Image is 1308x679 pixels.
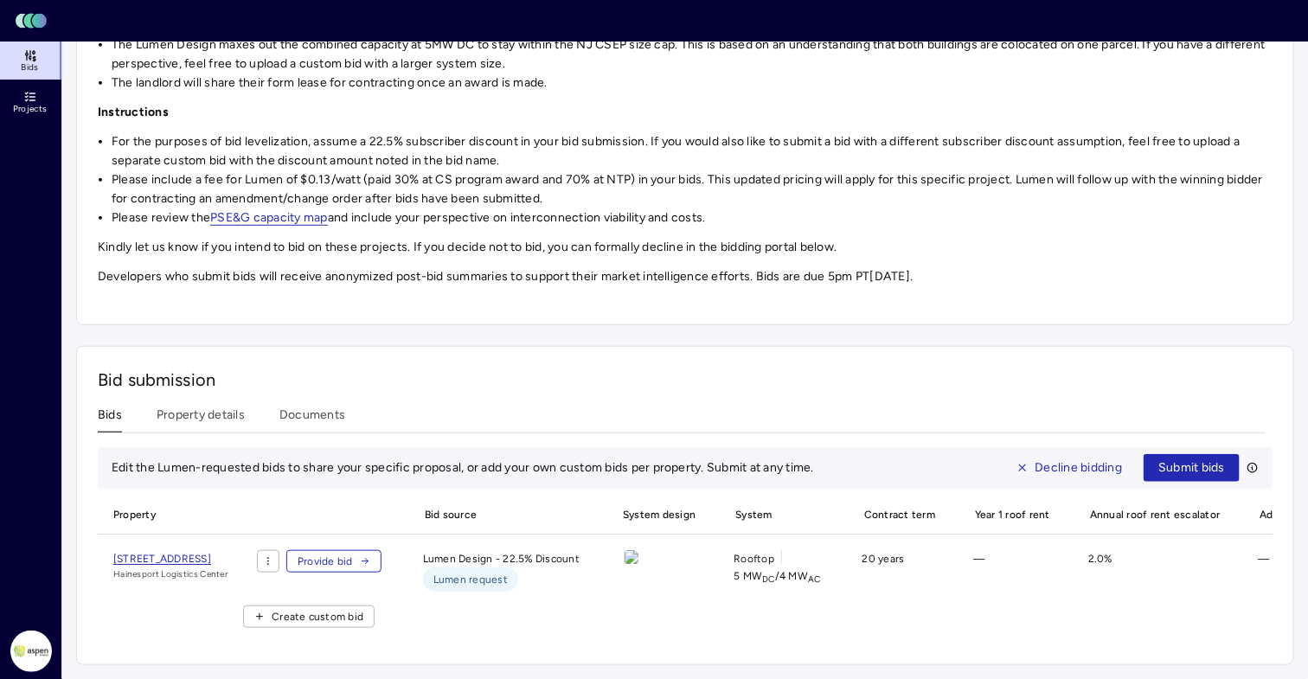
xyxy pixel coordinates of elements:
span: Bids [21,62,38,73]
span: Hainesport Logistics Center [113,567,228,581]
strong: Instructions [98,105,169,119]
button: Create custom bid [243,605,375,628]
li: Please review the and include your perspective on interconnection viability and costs. [112,208,1273,227]
button: Documents [279,406,345,432]
button: Submit bids [1144,454,1240,482]
li: Please include a fee for Lumen of $0.13/watt (paid 30% at CS program award and 70% at NTP) in you... [112,170,1273,208]
button: Decline bidding [1002,454,1138,482]
span: Year 1 roof rent [959,496,1061,534]
div: Lumen Design - 22.5% Discount [409,550,593,592]
span: Projects [13,104,47,114]
div: 20 years [849,550,946,592]
a: [STREET_ADDRESS] [113,550,228,567]
span: Bid source [409,496,593,534]
div: 2.0% [1074,550,1231,592]
sub: AC [808,573,821,585]
span: Bid submission [98,369,215,390]
span: Create custom bid [272,608,363,625]
p: Kindly let us know if you intend to bid on these projects. If you decide not to bid, you can form... [98,238,1273,257]
span: Lumen request [433,571,508,588]
button: Provide bid [286,550,381,573]
a: PSE&G capacity map [210,210,328,226]
span: Provide bid [298,553,353,570]
sub: DC [762,573,775,585]
img: Aspen Power [10,631,52,672]
span: [STREET_ADDRESS] [113,553,211,565]
span: Property [98,496,229,534]
span: Annual roof rent escalator [1074,496,1231,534]
button: Bids [98,406,122,432]
span: Submit bids [1158,458,1225,477]
span: System [720,496,834,534]
span: Edit the Lumen-requested bids to share your specific proposal, or add your own custom bids per pr... [112,460,814,475]
p: Developers who submit bids will receive anonymized post-bid summaries to support their market int... [98,267,1273,286]
span: 5 MW / 4 MW [734,567,820,585]
div: — [959,550,1061,592]
span: Decline bidding [1035,458,1123,477]
span: Rooftop [734,550,774,567]
span: Contract term [849,496,946,534]
span: System design [607,496,706,534]
li: The landlord will share their form lease for contracting once an award is made. [112,74,1273,93]
li: The Lumen Design maxes out the combined capacity at 5MW DC to stay within the NJ CSEP size cap. T... [112,35,1273,74]
img: view [625,550,638,564]
button: Property details [157,406,245,432]
li: For the purposes of bid levelization, assume a 22.5% subscriber discount in your bid submission. ... [112,132,1273,170]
